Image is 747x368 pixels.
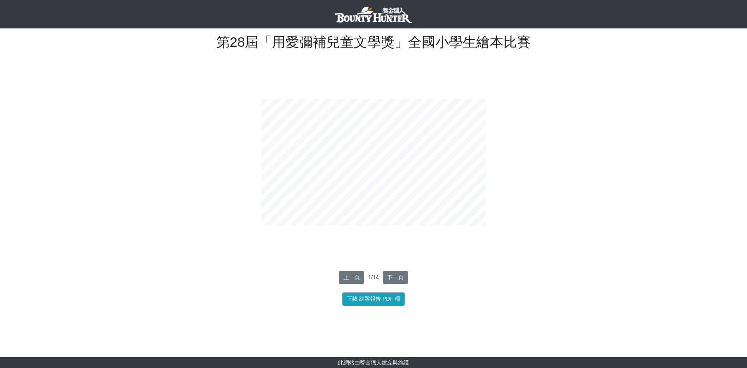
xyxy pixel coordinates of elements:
[359,296,381,302] span: 結案報告
[368,274,371,280] span: 1
[6,359,741,367] address: 此網站由 建立與維護
[373,274,379,280] span: 14
[158,34,589,50] h1: 第28屆「用愛彌補兒童文學獎」全國小學生繪本比賽
[382,296,400,302] span: PDF 檔
[342,292,405,306] button: 下載 結案報告 PDF 檔
[347,296,358,302] span: 下載
[339,271,364,284] button: 上一頁
[360,359,382,366] a: 獎金獵人
[383,271,408,284] button: 下一頁
[371,274,373,280] span: /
